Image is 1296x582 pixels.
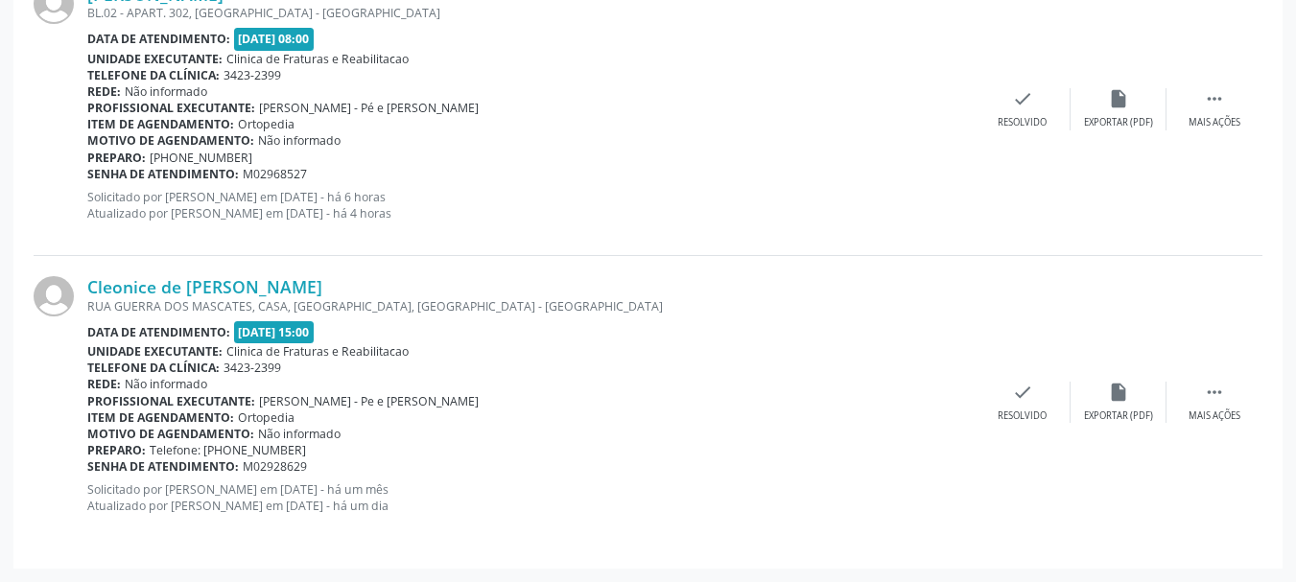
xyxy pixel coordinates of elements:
b: Senha de atendimento: [87,458,239,475]
b: Rede: [87,376,121,392]
span: Ortopedia [238,116,295,132]
span: [PHONE_NUMBER] [150,150,252,166]
span: Não informado [125,83,207,100]
span: 3423-2399 [224,67,281,83]
i: check [1012,382,1033,403]
div: Mais ações [1189,409,1240,423]
div: Resolvido [998,116,1047,129]
b: Profissional executante: [87,100,255,116]
span: M02928629 [243,458,307,475]
span: 3423-2399 [224,360,281,376]
span: M02968527 [243,166,307,182]
i: check [1012,88,1033,109]
i: insert_drive_file [1108,88,1129,109]
b: Profissional executante: [87,393,255,409]
span: Ortopedia [238,409,295,426]
span: [DATE] 15:00 [234,321,315,343]
b: Preparo: [87,150,146,166]
b: Item de agendamento: [87,116,234,132]
img: img [34,276,74,316]
b: Motivo de agendamento: [87,132,254,149]
span: Telefone: [PHONE_NUMBER] [150,442,306,458]
b: Telefone da clínica: [87,360,220,376]
div: Resolvido [998,409,1047,423]
b: Rede: [87,83,121,100]
span: [PERSON_NAME] - Pe e [PERSON_NAME] [259,393,479,409]
div: Mais ações [1189,116,1240,129]
span: [DATE] 08:00 [234,28,315,50]
b: Motivo de agendamento: [87,426,254,442]
div: Exportar (PDF) [1084,116,1153,129]
span: Clinica de Fraturas e Reabilitacao [226,343,409,360]
b: Item de agendamento: [87,409,234,426]
b: Telefone da clínica: [87,67,220,83]
span: [PERSON_NAME] - Pé e [PERSON_NAME] [259,100,479,116]
div: BL.02 - APART. 302, [GEOGRAPHIC_DATA] - [GEOGRAPHIC_DATA] [87,5,975,21]
b: Preparo: [87,442,146,458]
span: Não informado [125,376,207,392]
div: Exportar (PDF) [1084,409,1153,423]
b: Data de atendimento: [87,31,230,47]
a: Cleonice de [PERSON_NAME] [87,276,322,297]
b: Senha de atendimento: [87,166,239,182]
b: Unidade executante: [87,51,223,67]
i:  [1204,382,1225,403]
i:  [1204,88,1225,109]
span: Clinica de Fraturas e Reabilitacao [226,51,409,67]
b: Data de atendimento: [87,324,230,340]
p: Solicitado por [PERSON_NAME] em [DATE] - há 6 horas Atualizado por [PERSON_NAME] em [DATE] - há 4... [87,189,975,221]
div: RUA GUERRA DOS MASCATES, CASA, [GEOGRAPHIC_DATA], [GEOGRAPHIC_DATA] - [GEOGRAPHIC_DATA] [87,298,975,314]
span: Não informado [258,132,341,149]
p: Solicitado por [PERSON_NAME] em [DATE] - há um mês Atualizado por [PERSON_NAME] em [DATE] - há um... [87,481,975,514]
b: Unidade executante: [87,343,223,360]
i: insert_drive_file [1108,382,1129,403]
span: Não informado [258,426,341,442]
